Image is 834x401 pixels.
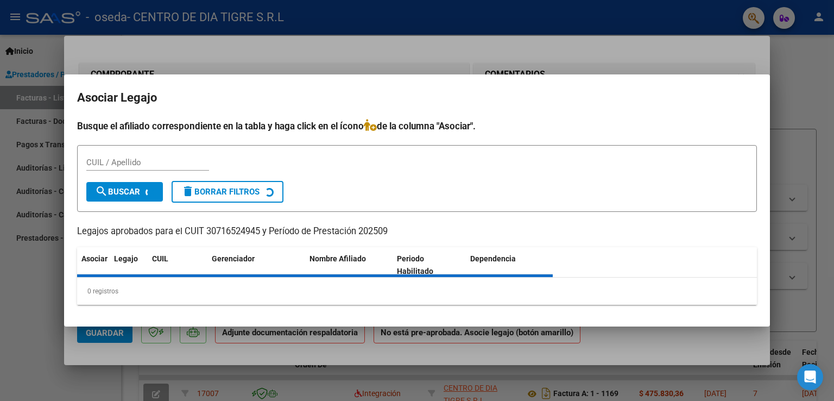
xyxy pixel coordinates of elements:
datatable-header-cell: Dependencia [466,247,553,283]
p: Legajos aprobados para el CUIT 30716524945 y Período de Prestación 202509 [77,225,757,239]
div: Open Intercom Messenger [797,364,823,390]
datatable-header-cell: Legajo [110,247,148,283]
datatable-header-cell: CUIL [148,247,207,283]
h4: Busque el afiliado correspondiente en la tabla y haga click en el ícono de la columna "Asociar". [77,119,757,133]
datatable-header-cell: Gerenciador [207,247,305,283]
span: Nombre Afiliado [309,254,366,263]
span: Periodo Habilitado [397,254,433,275]
span: Asociar [81,254,108,263]
span: Dependencia [470,254,516,263]
datatable-header-cell: Nombre Afiliado [305,247,393,283]
h2: Asociar Legajo [77,87,757,108]
mat-icon: search [95,185,108,198]
span: Legajo [114,254,138,263]
span: Borrar Filtros [181,187,260,197]
span: Buscar [95,187,140,197]
button: Buscar [86,182,163,202]
button: Borrar Filtros [172,181,283,203]
datatable-header-cell: Periodo Habilitado [393,247,466,283]
span: CUIL [152,254,168,263]
mat-icon: delete [181,185,194,198]
datatable-header-cell: Asociar [77,247,110,283]
span: Gerenciador [212,254,255,263]
div: 0 registros [77,278,757,305]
